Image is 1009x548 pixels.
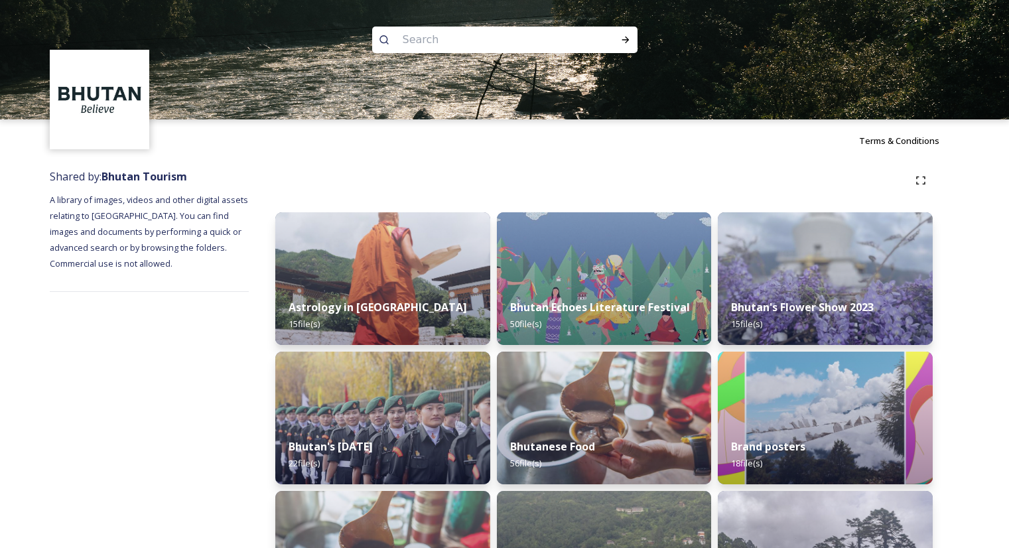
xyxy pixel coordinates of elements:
strong: Bhutanese Food [510,439,595,454]
img: _SCH1465.jpg [275,212,490,345]
img: Bhutan_Believe_800_1000_4.jpg [718,352,933,484]
span: 18 file(s) [731,457,762,469]
img: BT_Logo_BB_Lockup_CMYK_High%2520Res.jpg [52,52,148,148]
input: Search [396,25,578,54]
img: Bhutan%2520Echoes7.jpg [497,212,712,345]
span: Terms & Conditions [859,135,939,147]
span: 22 file(s) [289,457,320,469]
strong: Bhutan's [DATE] [289,439,373,454]
img: Bumdeling%2520090723%2520by%2520Amp%2520Sripimanwat-4.jpg [497,352,712,484]
strong: Bhutan Echoes Literature Festival [510,300,690,314]
span: 50 file(s) [510,318,541,330]
strong: Brand posters [731,439,805,454]
img: Bhutan%2520Flower%2520Show2.jpg [718,212,933,345]
strong: Bhutan's Flower Show 2023 [731,300,874,314]
span: 56 file(s) [510,457,541,469]
img: Bhutan%2520National%2520Day10.jpg [275,352,490,484]
span: Shared by: [50,169,187,184]
span: 15 file(s) [731,318,762,330]
a: Terms & Conditions [859,133,959,149]
span: A library of images, videos and other digital assets relating to [GEOGRAPHIC_DATA]. You can find ... [50,194,250,269]
span: 15 file(s) [289,318,320,330]
strong: Astrology in [GEOGRAPHIC_DATA] [289,300,467,314]
strong: Bhutan Tourism [101,169,187,184]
